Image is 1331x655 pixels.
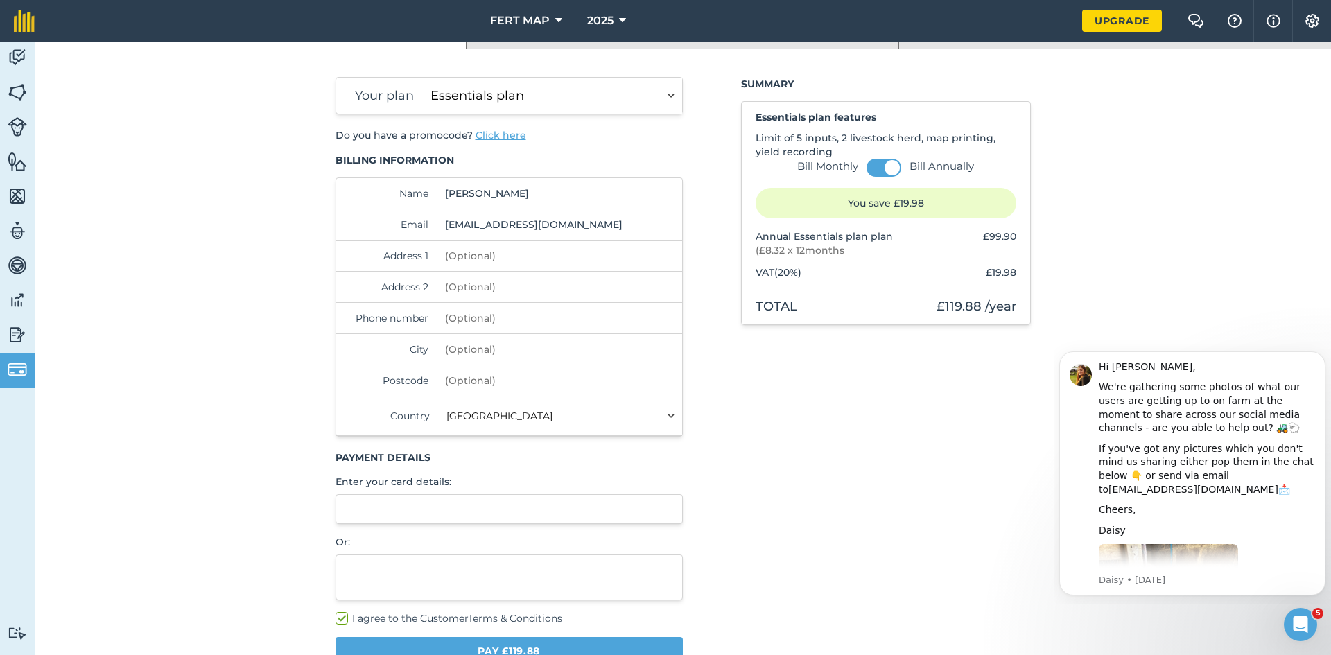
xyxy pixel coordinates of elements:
label: Country [350,409,430,423]
label: Bill Annually [910,159,974,173]
h3: Payment details [336,451,684,464]
iframe: Secure card payment input frame [350,503,669,515]
iframe: Intercom live chat [1284,608,1317,641]
label: Postcode [350,374,429,387]
span: Annual Essentials plan plan [756,229,893,243]
div: VAT ( 20 %) [756,265,801,279]
img: A question mark icon [1226,14,1243,28]
img: svg+xml;base64,PD94bWwgdmVyc2lvbj0iMS4wIiBlbmNvZGluZz0idXRmLTgiPz4KPCEtLSBHZW5lcmF0b3I6IEFkb2JlIE... [8,117,27,137]
img: svg+xml;base64,PHN2ZyB4bWxucz0iaHR0cDovL3d3dy53My5vcmcvMjAwMC9zdmciIHdpZHRoPSI1NiIgaGVpZ2h0PSI2MC... [8,151,27,172]
label: Bill Monthly [797,159,858,173]
p: You save £19.98 [756,188,1016,218]
iframe: Intercom notifications message [1054,339,1331,604]
label: Your plan [350,86,415,105]
p: Limit of 5 inputs, 2 livestock herd, map printing, yield recording [756,131,1016,159]
label: City [350,342,429,356]
a: Terms & Conditions [468,612,562,625]
p: Do you have a promocode? [336,128,684,142]
div: Total [756,297,797,316]
img: svg+xml;base64,PHN2ZyB4bWxucz0iaHR0cDovL3d3dy53My5vcmcvMjAwMC9zdmciIHdpZHRoPSI1NiIgaGVpZ2h0PSI2MC... [8,186,27,207]
img: svg+xml;base64,PD94bWwgdmVyc2lvbj0iMS4wIiBlbmNvZGluZz0idXRmLTgiPz4KPCEtLSBHZW5lcmF0b3I6IEFkb2JlIE... [8,360,27,379]
img: svg+xml;base64,PD94bWwgdmVyc2lvbj0iMS4wIiBlbmNvZGluZz0idXRmLTgiPz4KPCEtLSBHZW5lcmF0b3I6IEFkb2JlIE... [8,255,27,276]
span: 5 [1312,608,1323,619]
iframe: Secure payment button frame [350,564,669,591]
input: (Optional) [440,334,629,365]
span: £119.88 [937,299,982,314]
p: Or: [336,535,684,549]
h4: Essentials plan features [756,110,1016,124]
label: Address 2 [350,280,429,294]
img: svg+xml;base64,PHN2ZyB4bWxucz0iaHR0cDovL3d3dy53My5vcmcvMjAwMC9zdmciIHdpZHRoPSIxNyIgaGVpZ2h0PSIxNy... [1267,12,1280,29]
p: Enter your card details: [336,475,684,489]
h3: Billing information [336,153,684,167]
label: Name [350,186,429,200]
div: £19.98 [986,265,1016,279]
img: svg+xml;base64,PD94bWwgdmVyc2lvbj0iMS4wIiBlbmNvZGluZz0idXRmLTgiPz4KPCEtLSBHZW5lcmF0b3I6IEFkb2JlIE... [8,220,27,241]
input: (Optional) [440,272,629,302]
img: svg+xml;base64,PD94bWwgdmVyc2lvbj0iMS4wIiBlbmNvZGluZz0idXRmLTgiPz4KPCEtLSBHZW5lcmF0b3I6IEFkb2JlIE... [8,290,27,311]
img: fieldmargin Logo [14,10,35,32]
img: svg+xml;base64,PD94bWwgdmVyc2lvbj0iMS4wIiBlbmNvZGluZz0idXRmLTgiPz4KPCEtLSBHZW5lcmF0b3I6IEFkb2JlIE... [8,627,27,640]
div: / year [937,297,1016,316]
label: Email [350,218,429,232]
img: svg+xml;base64,PD94bWwgdmVyc2lvbj0iMS4wIiBlbmNvZGluZz0idXRmLTgiPz4KPCEtLSBHZW5lcmF0b3I6IEFkb2JlIE... [8,324,27,345]
label: Phone number [350,311,429,325]
img: A cog icon [1304,14,1321,28]
a: Upgrade [1082,10,1162,32]
select: AF AL DZ AS AD AO AI AQ AG AR AM AW AU AT AZ BS BH BD BB BY BE BZ BJ BM BT BO BQ BA BW BV BR IO B... [441,396,682,435]
input: (Optional) [440,365,629,396]
button: Click here [476,128,526,142]
label: Address 1 [350,249,429,263]
span: FERT MAP [490,12,550,29]
span: ( £8.32 x 12 months [756,243,893,257]
input: (Optional) [440,241,629,271]
input: (Optional) [440,303,629,333]
img: svg+xml;base64,PD94bWwgdmVyc2lvbj0iMS4wIiBlbmNvZGluZz0idXRmLTgiPz4KPCEtLSBHZW5lcmF0b3I6IEFkb2JlIE... [8,47,27,68]
h3: Summary [741,77,1031,91]
img: svg+xml;base64,PHN2ZyB4bWxucz0iaHR0cDovL3d3dy53My5vcmcvMjAwMC9zdmciIHdpZHRoPSI1NiIgaGVpZ2h0PSI2MC... [8,82,27,103]
img: Two speech bubbles overlapping with the left bubble in the forefront [1188,14,1204,28]
span: I agree to the Customer [352,612,562,625]
span: 2025 [587,12,614,29]
span: £99.90 [983,230,1016,243]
